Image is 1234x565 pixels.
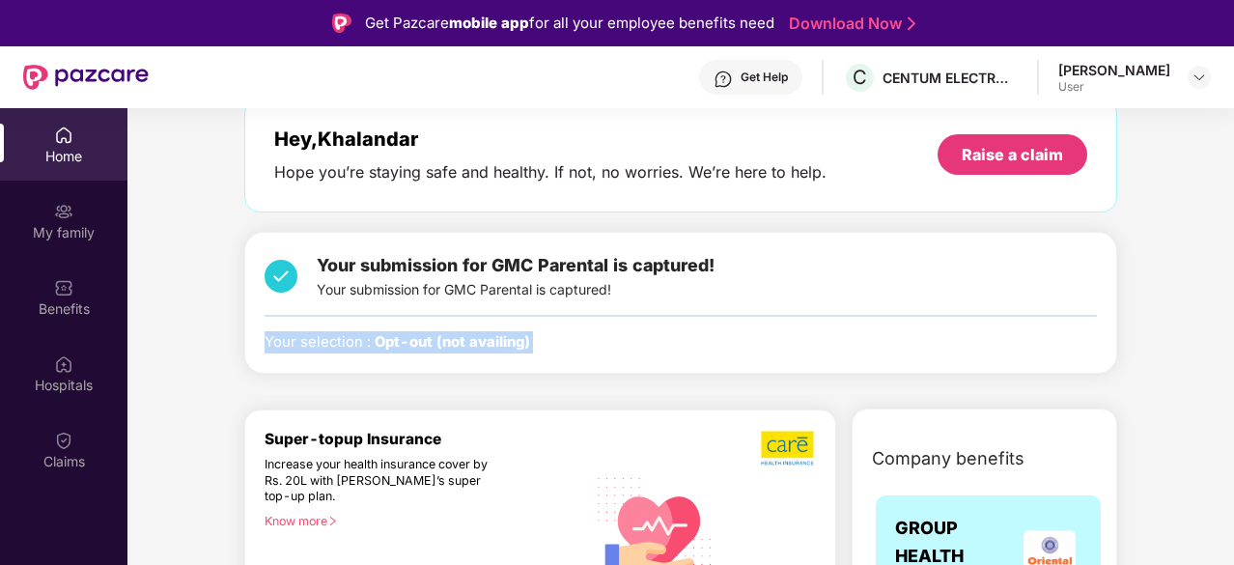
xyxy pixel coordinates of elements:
div: Your submission for GMC Parental is captured! [317,252,715,300]
div: Get Help [741,70,788,85]
span: Your submission for GMC Parental is captured! [317,255,715,275]
span: Company benefits [872,445,1024,472]
b: Opt-out (not availing) [375,333,530,351]
a: Download Now [789,14,910,34]
img: svg+xml;base64,PHN2ZyBpZD0iSGVscC0zMngzMiIgeG1sbnM9Imh0dHA6Ly93d3cudzMub3JnLzIwMDAvc3ZnIiB3aWR0aD... [714,70,733,89]
div: Hey, Khalandar [274,127,827,151]
div: Know more [265,514,575,527]
div: Raise a claim [962,144,1063,165]
div: Hope you’re staying safe and healthy. If not, no worries. We’re here to help. [274,162,827,183]
div: User [1058,79,1170,95]
img: svg+xml;base64,PHN2ZyBpZD0iRHJvcGRvd24tMzJ4MzIiIHhtbG5zPSJodHRwOi8vd3d3LnczLm9yZy8yMDAwL3N2ZyIgd2... [1192,70,1207,85]
img: svg+xml;base64,PHN2ZyBpZD0iQ2xhaW0iIHhtbG5zPSJodHRwOi8vd3d3LnczLm9yZy8yMDAwL3N2ZyIgd2lkdGg9IjIwIi... [54,431,73,450]
span: right [327,516,338,526]
img: svg+xml;base64,PHN2ZyBpZD0iQmVuZWZpdHMiIHhtbG5zPSJodHRwOi8vd3d3LnczLm9yZy8yMDAwL3N2ZyIgd2lkdGg9Ij... [54,278,73,297]
div: Your selection : [265,331,530,353]
div: CENTUM ELECTRONICS LIMITED [883,69,1018,87]
img: svg+xml;base64,PHN2ZyBpZD0iSG9tZSIgeG1sbnM9Imh0dHA6Ly93d3cudzMub3JnLzIwMDAvc3ZnIiB3aWR0aD0iMjAiIG... [54,126,73,145]
strong: mobile app [449,14,529,32]
img: b5dec4f62d2307b9de63beb79f102df3.png [761,430,816,466]
img: Stroke [908,14,915,34]
img: svg+xml;base64,PHN2ZyB3aWR0aD0iMjAiIGhlaWdodD0iMjAiIHZpZXdCb3g9IjAgMCAyMCAyMCIgZmlsbD0ibm9uZSIgeG... [54,202,73,221]
span: C [853,66,867,89]
img: svg+xml;base64,PHN2ZyBpZD0iSG9zcGl0YWxzIiB4bWxucz0iaHR0cDovL3d3dy53My5vcmcvMjAwMC9zdmciIHdpZHRoPS... [54,354,73,374]
img: svg+xml;base64,PHN2ZyB4bWxucz0iaHR0cDovL3d3dy53My5vcmcvMjAwMC9zdmciIHdpZHRoPSIzNCIgaGVpZ2h0PSIzNC... [265,252,297,300]
div: Super-topup Insurance [265,430,586,448]
div: Increase your health insurance cover by Rs. 20L with [PERSON_NAME]’s super top-up plan. [265,457,503,505]
div: Get Pazcare for all your employee benefits need [365,12,774,35]
div: [PERSON_NAME] [1058,61,1170,79]
img: New Pazcare Logo [23,65,149,90]
img: Logo [332,14,351,33]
